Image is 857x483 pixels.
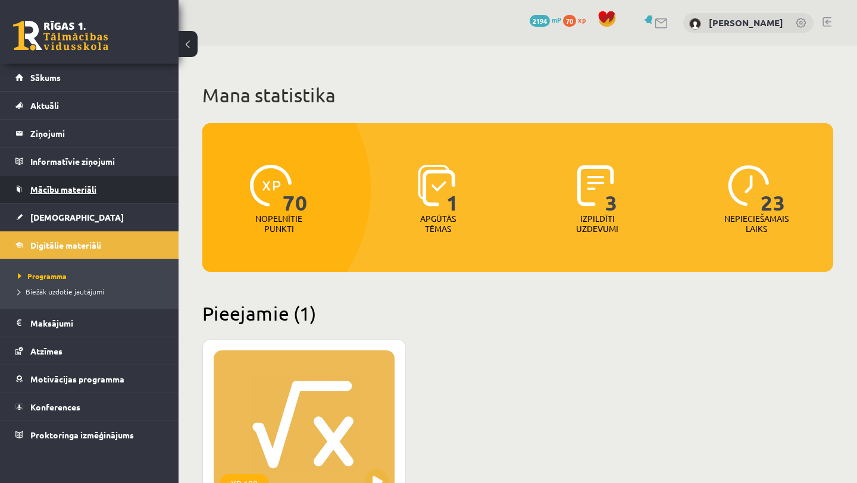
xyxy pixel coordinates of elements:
[202,302,833,325] h2: Pieejamie (1)
[30,346,62,356] span: Atzīmes
[283,165,308,214] span: 70
[709,17,783,29] a: [PERSON_NAME]
[563,15,576,27] span: 70
[30,429,134,440] span: Proktoringa izmēģinājums
[724,214,789,234] p: Nepieciešamais laiks
[202,83,833,107] h1: Mana statistika
[30,72,61,83] span: Sākums
[30,240,101,250] span: Digitālie materiāli
[30,100,59,111] span: Aktuāli
[30,212,124,222] span: [DEMOGRAPHIC_DATA]
[250,165,292,206] img: icon-xp-0682a9bc20223a9ccc6f5883a126b849a74cddfe5390d2b41b4391c66f2066e7.svg
[13,21,108,51] a: Rīgas 1. Tālmācības vidusskola
[15,203,164,231] a: [DEMOGRAPHIC_DATA]
[728,165,770,206] img: icon-clock-7be60019b62300814b6bd22b8e044499b485619524d84068768e800edab66f18.svg
[30,184,96,195] span: Mācību materiāli
[530,15,550,27] span: 2194
[15,120,164,147] a: Ziņojumi
[605,165,618,214] span: 3
[552,15,561,24] span: mP
[563,15,592,24] a: 70 xp
[15,148,164,175] a: Informatīvie ziņojumi
[15,421,164,448] a: Proktoringa izmēģinājums
[689,18,701,30] img: Adriana Ansone
[255,214,302,234] p: Nopelnītie punkti
[18,287,104,296] span: Biežāk uzdotie jautājumi
[30,120,164,147] legend: Ziņojumi
[418,165,455,206] img: icon-learned-topics-4a711ccc23c960034f471b6e78daf4a3bad4a20eaf4de84257b87e66633f6470.svg
[15,92,164,119] a: Aktuāli
[15,393,164,421] a: Konferences
[415,214,461,234] p: Apgūtās tēmas
[15,231,164,259] a: Digitālie materiāli
[30,374,124,384] span: Motivācijas programma
[18,286,167,297] a: Biežāk uzdotie jautājumi
[577,165,614,206] img: icon-completed-tasks-ad58ae20a441b2904462921112bc710f1caf180af7a3daa7317a5a94f2d26646.svg
[18,271,67,281] span: Programma
[574,214,621,234] p: Izpildīti uzdevumi
[30,309,164,337] legend: Maksājumi
[30,148,164,175] legend: Informatīvie ziņojumi
[15,64,164,91] a: Sākums
[15,365,164,393] a: Motivācijas programma
[15,175,164,203] a: Mācību materiāli
[446,165,459,214] span: 1
[530,15,561,24] a: 2194 mP
[761,165,786,214] span: 23
[15,337,164,365] a: Atzīmes
[15,309,164,337] a: Maksājumi
[30,402,80,412] span: Konferences
[578,15,586,24] span: xp
[18,271,167,281] a: Programma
